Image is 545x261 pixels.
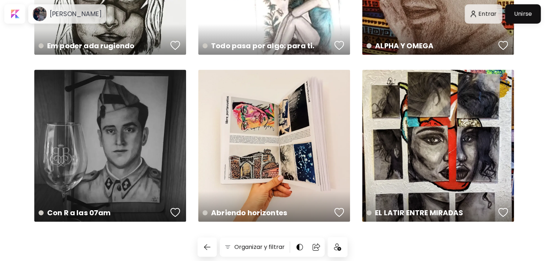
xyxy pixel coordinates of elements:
button: favorites [496,205,510,220]
button: favorites [332,205,346,220]
button: back [197,237,217,257]
h6: [PERSON_NAME] [50,10,102,18]
a: Unirse [505,4,541,24]
button: favorites [332,38,346,53]
a: back [197,237,220,257]
h4: Em poder ada rugiendo [39,40,168,51]
button: favorites [169,38,182,53]
button: favorites [169,205,182,220]
h4: ALPHA Y OMEGA [366,40,496,51]
h4: Abriendo horizontes [202,207,332,218]
img: back [203,243,211,251]
h4: Con R a las 07am [39,207,168,218]
a: EL LATIR ENTRE MIRADASfavoriteshttps://cdn.kaleido.art/CDN/Artwork/101192/Primary/medium.webp?upd... [362,70,514,222]
h6: Organizar y filtrar [234,243,285,251]
a: Con R a las 07amfavoriteshttps://cdn.kaleido.art/CDN/Artwork/101217/Primary/medium.webp?updated=4... [34,70,186,222]
button: favorites [496,38,510,53]
a: Abriendo horizontesfavoriteshttps://cdn.kaleido.art/CDN/Artwork/101200/Primary/medium.webp?update... [198,70,350,222]
h4: EL LATIR ENTRE MIRADAS [366,207,496,218]
img: icon [334,243,341,251]
h4: Todo pasa por algo: para ti. [202,40,332,51]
